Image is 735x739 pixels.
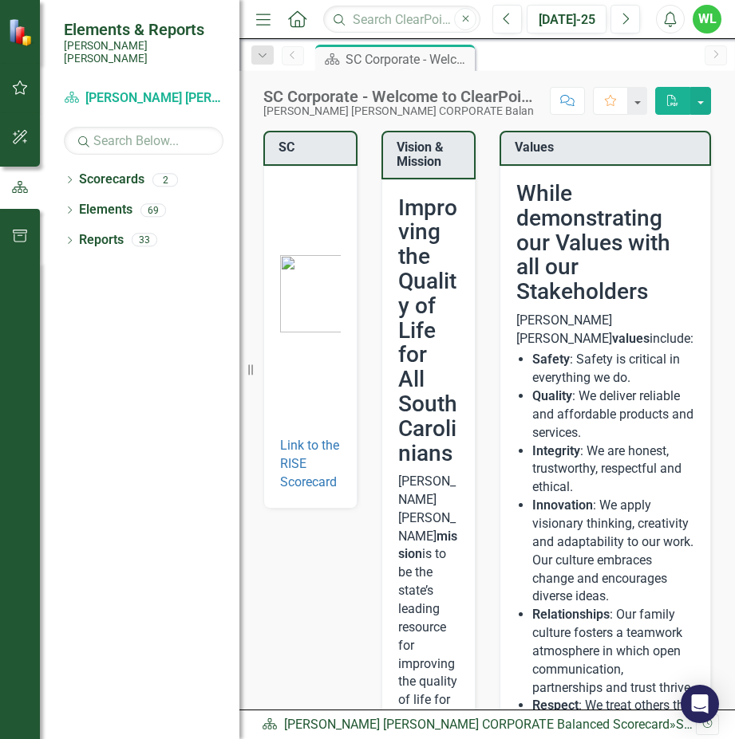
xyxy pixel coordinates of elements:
[532,351,695,387] li: : Safety is critical in everything we do.
[152,173,178,187] div: 2
[612,331,650,346] strong: values
[532,698,579,713] strong: Respect
[532,606,695,697] li: : Our family culture fosters a teamwork atmosphere in which open communication, partnerships and ...
[64,20,223,39] span: Elements & Reports
[515,140,702,155] h3: Values
[64,89,223,108] a: [PERSON_NAME] [PERSON_NAME] CORPORATE Balanced Scorecard
[279,140,348,155] h3: SC
[284,717,670,732] a: [PERSON_NAME] [PERSON_NAME] CORPORATE Balanced Scorecard
[140,203,166,217] div: 69
[532,607,610,622] strong: Relationships
[532,497,593,513] strong: Innovation
[263,88,534,105] div: SC Corporate - Welcome to ClearPoint
[263,105,534,117] div: [PERSON_NAME] [PERSON_NAME] CORPORATE Balanced Scorecard
[532,10,601,29] div: [DATE]-25
[132,234,157,247] div: 33
[532,442,695,497] li: : We are honest, trustworthy, respectful and ethical.
[681,685,719,723] div: Open Intercom Messenger
[532,387,695,442] li: : We deliver reliable and affordable products and services.
[397,140,466,168] h3: Vision & Mission
[516,182,695,305] h2: While demonstrating our Values with all our Stakeholders
[8,18,36,46] img: ClearPoint Strategy
[532,388,572,403] strong: Quality
[532,443,580,458] strong: Integrity
[532,497,695,606] li: : We apply visionary thinking, creativity and adaptability to our work. Our culture embraces chan...
[516,312,695,348] p: [PERSON_NAME] [PERSON_NAME] include:
[280,438,339,489] a: Link to the RISE Scorecard
[262,716,696,734] div: »
[693,5,721,33] button: WL
[79,231,124,250] a: Reports
[64,39,223,65] small: [PERSON_NAME] [PERSON_NAME]
[79,201,132,219] a: Elements
[79,171,144,189] a: Scorecards
[346,49,471,69] div: SC Corporate - Welcome to ClearPoint
[527,5,607,33] button: [DATE]-25
[323,6,480,33] input: Search ClearPoint...
[532,352,570,367] strong: Safety
[64,127,223,155] input: Search Below...
[398,196,459,466] h2: Improving the Quality of Life for All South Carolinians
